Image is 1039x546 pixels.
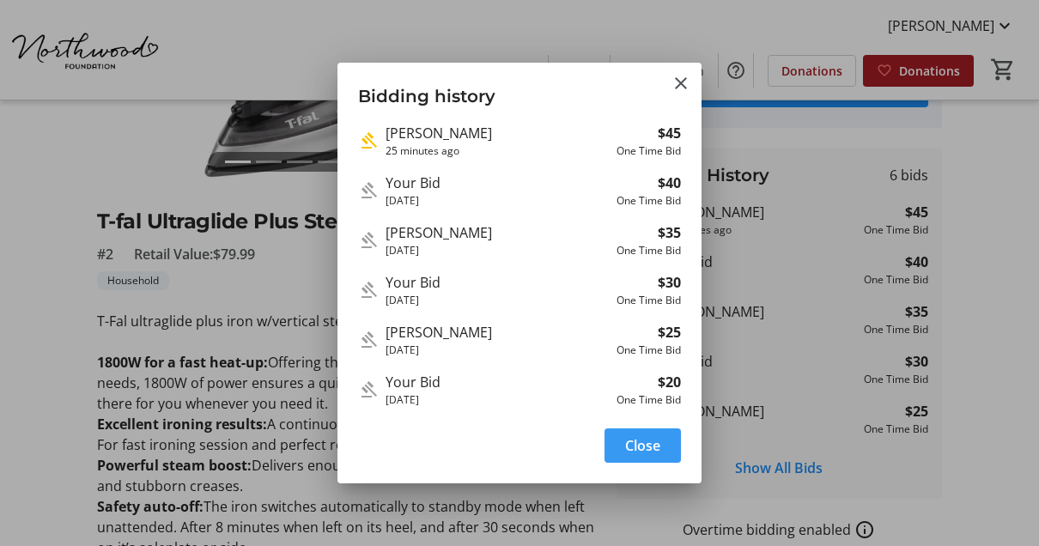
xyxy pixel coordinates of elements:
[358,230,379,251] mat-icon: Outbid
[617,143,681,159] div: One Time Bid
[386,193,610,209] div: [DATE]
[658,372,681,392] strong: $20
[658,222,681,243] strong: $35
[358,280,379,300] mat-icon: Outbid
[617,343,681,358] div: One Time Bid
[386,322,610,343] div: [PERSON_NAME]
[671,73,691,94] button: Close
[625,435,660,456] span: Close
[358,180,379,201] mat-icon: Outbid
[658,272,681,293] strong: $30
[386,243,610,258] div: [DATE]
[358,130,379,151] mat-icon: Highest bid
[386,222,610,243] div: [PERSON_NAME]
[358,123,681,408] div: Bidding history
[617,392,681,408] div: One Time Bid
[386,173,610,193] div: Your Bid
[337,63,702,122] h3: Bidding history
[386,293,610,308] div: [DATE]
[386,123,610,143] div: [PERSON_NAME]
[658,173,681,193] strong: $40
[386,143,610,159] div: 25 minutes ago
[358,330,379,350] mat-icon: Outbid
[386,372,610,392] div: Your Bid
[358,379,379,400] mat-icon: Outbid
[658,123,681,143] strong: $45
[605,428,681,463] button: Close
[386,272,610,293] div: Your Bid
[617,293,681,308] div: One Time Bid
[386,343,610,358] div: [DATE]
[617,193,681,209] div: One Time Bid
[386,392,610,408] div: [DATE]
[658,322,681,343] strong: $25
[617,243,681,258] div: One Time Bid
